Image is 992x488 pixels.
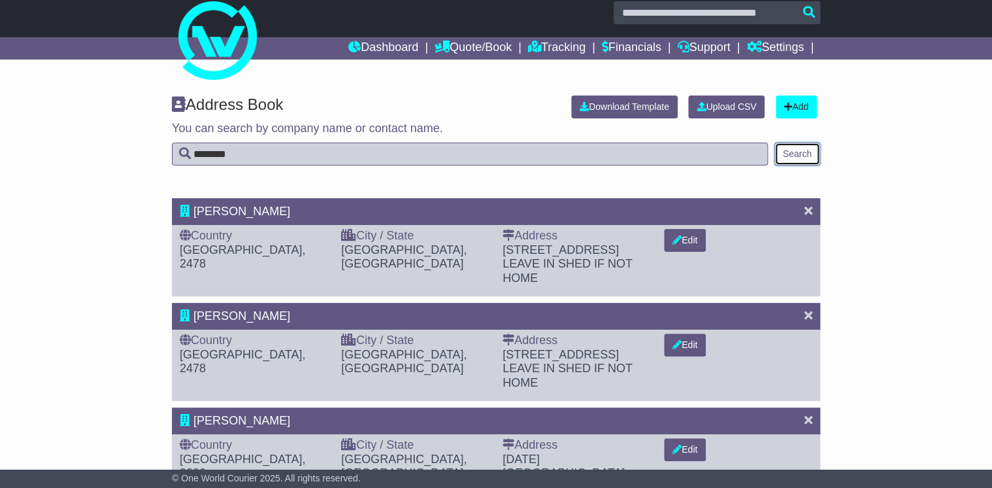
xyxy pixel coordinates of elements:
span: [GEOGRAPHIC_DATA], [GEOGRAPHIC_DATA] [341,348,467,375]
button: Edit [664,438,706,461]
span: [GEOGRAPHIC_DATA], [GEOGRAPHIC_DATA] [341,453,467,480]
div: Address [503,229,651,243]
span: [GEOGRAPHIC_DATA], 2478 [180,243,305,271]
span: [DATE][GEOGRAPHIC_DATA] [503,453,625,480]
span: [GEOGRAPHIC_DATA], 2478 [180,348,305,375]
span: [STREET_ADDRESS] [503,243,619,256]
span: [GEOGRAPHIC_DATA], 2800 [180,453,305,480]
a: Tracking [528,37,586,60]
a: Download Template [571,96,678,118]
a: Support [678,37,731,60]
span: [PERSON_NAME] [193,205,290,218]
a: Quote/Book [435,37,512,60]
a: Dashboard [348,37,418,60]
button: Edit [664,229,706,252]
button: Search [774,143,820,166]
span: [PERSON_NAME] [193,309,290,322]
button: Edit [664,334,706,357]
span: [GEOGRAPHIC_DATA], [GEOGRAPHIC_DATA] [341,243,467,271]
span: LEAVE IN SHED IF NOT HOME [503,362,632,389]
span: LEAVE IN SHED IF NOT HOME [503,257,632,285]
div: City / State [341,229,489,243]
div: Country [180,334,328,348]
a: Financials [602,37,661,60]
div: City / State [341,334,489,348]
p: You can search by company name or contact name. [172,122,820,136]
div: Address [503,438,651,453]
div: Address Book [165,96,561,118]
span: © One World Courier 2025. All rights reserved. [172,473,361,483]
a: Upload CSV [688,96,765,118]
div: Country [180,438,328,453]
div: Country [180,229,328,243]
span: [PERSON_NAME] [193,414,290,427]
span: [STREET_ADDRESS] [503,348,619,361]
div: City / State [341,438,489,453]
a: Settings [746,37,804,60]
a: Add [776,96,817,118]
div: Address [503,334,651,348]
